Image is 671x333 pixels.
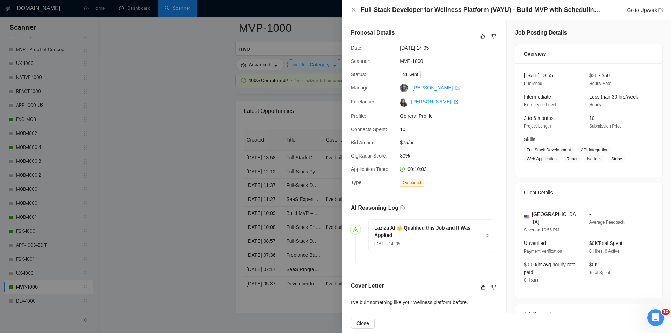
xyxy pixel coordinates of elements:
[524,155,560,163] span: Web Application
[662,309,670,315] span: 10
[374,224,481,239] h5: Laziza AI 👑 Qualified this Job and It Was Applied
[524,73,553,78] span: [DATE] 13:55
[524,262,576,275] span: $0.00/hr avg hourly rate paid
[515,29,567,37] h5: Job Posting Details
[412,85,460,91] a: [PERSON_NAME] export
[524,278,539,283] span: 0 Hours
[351,153,387,159] span: GigRadar Score:
[524,81,542,86] span: Published
[351,204,398,212] h5: AI Reasoning Log
[400,205,405,210] span: question-circle
[589,211,591,217] span: -
[351,58,370,64] span: Scanner:
[351,45,362,51] span: Date:
[478,32,487,41] button: like
[627,7,663,13] a: Go to Upworkexport
[524,94,551,100] span: Intermediate
[564,155,580,163] span: React
[524,102,556,107] span: Experience Level
[400,152,505,160] span: 80%
[589,102,601,107] span: Hourly
[480,34,485,39] span: like
[351,113,366,119] span: Profile:
[532,210,578,226] span: [GEOGRAPHIC_DATA]
[400,167,405,172] span: clock-circle
[351,85,371,91] span: Manager:
[524,227,559,232] span: Silverton 10:56 PM
[351,126,387,132] span: Connects Spent:
[411,99,458,104] a: [PERSON_NAME] export
[351,282,384,290] h5: Cover Letter
[485,233,489,238] span: right
[400,179,424,187] span: Outbound
[608,155,625,163] span: Stripe
[524,183,654,202] div: Client Details
[351,140,377,145] span: Bid Amount:
[409,72,418,77] span: Sent
[491,34,496,39] span: dislike
[407,166,427,172] span: 00:10:03
[400,44,505,52] span: [DATE] 14:05
[524,115,554,121] span: 3 to 6 months
[351,29,395,37] h5: Proposal Details
[589,249,620,254] span: 0 Hires, 0 Active
[351,166,388,172] span: Application Time:
[454,100,458,104] span: export
[524,249,562,254] span: Payment Verification
[491,284,496,290] span: dislike
[400,112,505,120] span: General Profile
[589,124,622,129] span: Submission Price
[455,86,460,90] span: export
[481,284,486,290] span: like
[589,262,598,267] span: $0K
[524,50,546,58] span: Overview
[374,241,400,246] span: [DATE] 14: 05
[400,98,408,107] img: c1tVSLj7g2lWAUoP0SlF5Uc3sF-mX_5oUy1bpRwdjeJdaqr6fmgyBSaHQw-pkKnEHN
[589,115,595,121] span: 10
[351,72,366,77] span: Status:
[524,304,654,323] div: Job Description
[400,139,505,146] span: $75/hr
[351,318,375,329] button: Close
[490,32,498,41] button: dislike
[479,283,488,291] button: like
[658,8,663,12] span: export
[589,94,638,100] span: Less than 30 hrs/week
[400,125,505,133] span: 10
[589,240,622,246] span: $0K Total Spent
[351,7,356,13] button: Close
[589,270,610,275] span: Total Spent
[524,240,546,246] span: Unverified
[351,7,356,13] span: close
[589,220,625,225] span: Average Feedback
[647,309,664,326] iframe: Intercom live chat
[351,99,376,104] span: Freelancer:
[584,155,604,163] span: Node.js
[490,283,498,291] button: dislike
[524,137,535,142] span: Skills
[353,227,358,232] span: send
[356,319,369,327] span: Close
[400,57,505,65] span: MVP-1000
[578,146,611,154] span: API Integration
[351,180,363,185] span: Type:
[524,124,551,129] span: Project Length
[589,73,610,78] span: $30 - $50
[524,146,574,154] span: Full Stack Development
[361,6,602,14] h4: Full Stack Developer for Wellness Platform (VAYU) - Build MVP with Scheduling & Payments
[403,72,407,77] span: mail
[589,81,611,86] span: Hourly Rate
[524,214,529,219] img: 🇺🇸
